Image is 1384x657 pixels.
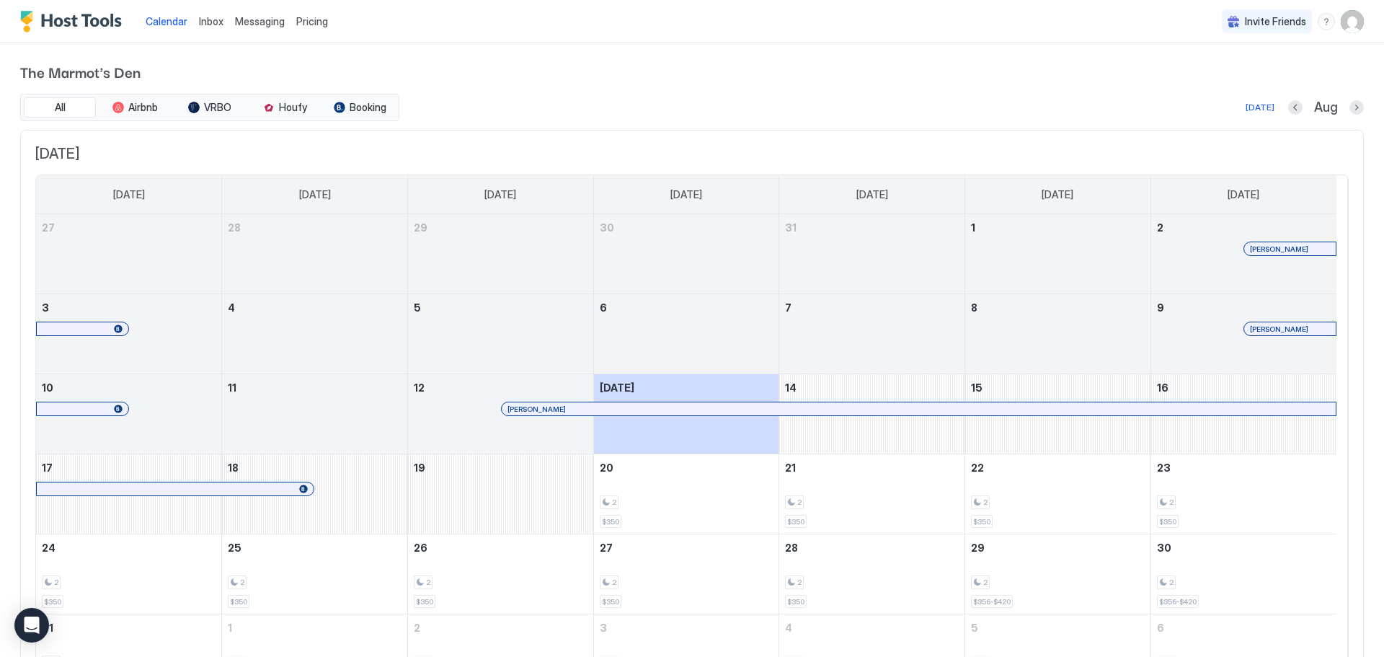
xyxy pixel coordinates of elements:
[1245,15,1306,28] span: Invite Friends
[36,534,222,614] td: August 24, 2025
[408,294,593,321] a: August 5, 2025
[965,454,1150,481] a: August 22, 2025
[222,534,407,561] a: August 25, 2025
[594,454,779,481] a: August 20, 2025
[983,498,988,507] span: 2
[787,597,804,607] span: $350
[414,221,427,234] span: 29
[1150,534,1336,614] td: August 30, 2025
[128,101,158,114] span: Airbnb
[222,214,407,241] a: July 28, 2025
[24,97,96,118] button: All
[593,214,779,294] td: July 30, 2025
[965,294,1151,374] td: August 8, 2025
[36,614,221,641] a: August 31, 2025
[414,301,421,314] span: 5
[785,542,798,554] span: 28
[36,294,221,321] a: August 3, 2025
[416,597,433,607] span: $350
[779,294,965,374] td: August 7, 2025
[1169,498,1174,507] span: 2
[1151,374,1336,401] a: August 16, 2025
[594,294,779,321] a: August 6, 2025
[1157,542,1171,554] span: 30
[228,382,236,394] span: 11
[965,294,1150,321] a: August 8, 2025
[1243,99,1277,116] button: [DATE]
[1159,597,1197,607] span: $356-$420
[965,534,1150,561] a: August 29, 2025
[779,294,964,321] a: August 7, 2025
[414,382,425,394] span: 12
[222,294,407,321] a: August 4, 2025
[1246,101,1274,114] div: [DATE]
[54,578,58,587] span: 2
[408,214,593,241] a: July 29, 2025
[1157,462,1171,474] span: 23
[785,622,792,634] span: 4
[36,374,222,454] td: August 10, 2025
[971,301,977,314] span: 8
[1288,100,1303,115] button: Previous month
[407,374,593,454] td: August 12, 2025
[1250,244,1308,254] span: [PERSON_NAME]
[228,462,239,474] span: 18
[204,101,231,114] span: VRBO
[222,374,407,401] a: August 11, 2025
[785,301,791,314] span: 7
[1151,534,1336,561] a: August 30, 2025
[593,294,779,374] td: August 6, 2025
[856,188,888,201] span: [DATE]
[1150,374,1336,454] td: August 16, 2025
[779,534,965,614] td: August 28, 2025
[507,405,1330,414] div: [PERSON_NAME]
[600,221,614,234] span: 30
[1150,294,1336,374] td: August 9, 2025
[470,175,531,214] a: Tuesday
[1341,10,1364,33] div: User profile
[55,101,66,114] span: All
[779,454,965,534] td: August 21, 2025
[779,214,965,294] td: July 31, 2025
[1157,382,1168,394] span: 16
[426,578,430,587] span: 2
[507,405,566,414] span: [PERSON_NAME]
[612,578,616,587] span: 2
[602,597,619,607] span: $350
[670,188,702,201] span: [DATE]
[1150,214,1336,294] td: August 2, 2025
[1151,454,1336,481] a: August 23, 2025
[1314,100,1338,116] span: Aug
[602,517,619,526] span: $350
[1250,244,1330,254] div: [PERSON_NAME]
[787,517,804,526] span: $350
[99,175,159,214] a: Sunday
[1150,454,1336,534] td: August 23, 2025
[414,622,420,634] span: 2
[785,382,797,394] span: 14
[414,462,425,474] span: 19
[36,214,222,294] td: July 27, 2025
[408,374,593,401] a: August 12, 2025
[971,542,985,554] span: 29
[971,462,984,474] span: 22
[1349,100,1364,115] button: Next month
[593,454,779,534] td: August 20, 2025
[407,294,593,374] td: August 5, 2025
[1228,188,1259,201] span: [DATE]
[785,462,796,474] span: 21
[842,175,902,214] a: Thursday
[1157,622,1164,634] span: 6
[973,597,1011,607] span: $356-$420
[222,294,408,374] td: August 4, 2025
[600,462,613,474] span: 20
[42,382,53,394] span: 10
[228,221,241,234] span: 28
[20,94,399,121] div: tab-group
[228,542,241,554] span: 25
[113,188,145,201] span: [DATE]
[785,221,797,234] span: 31
[965,214,1151,294] td: August 1, 2025
[408,614,593,641] a: September 2, 2025
[20,11,128,32] div: Host Tools Logo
